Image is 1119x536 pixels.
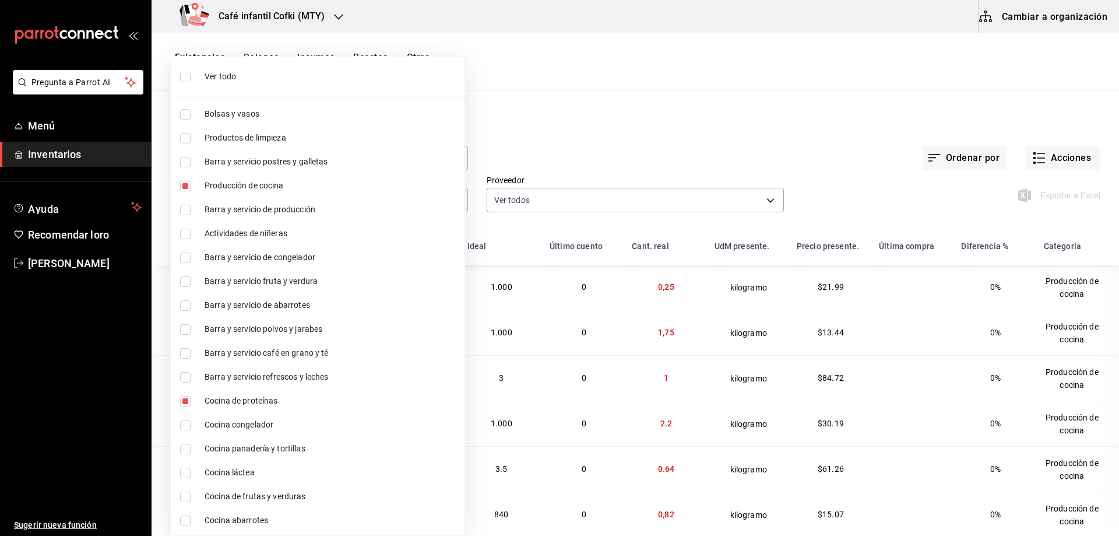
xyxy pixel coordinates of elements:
[205,516,268,525] font: Cocina abarrotes
[205,324,322,334] font: Barra y servicio polvos y jarabes
[205,420,273,429] font: Cocina congelador
[205,396,278,405] font: Cocina de proteínas
[205,276,318,286] font: Barra y servicio fruta y verdura
[205,133,286,142] font: Productos de limpieza
[205,372,329,381] font: Barra y servicio refrescos y leches
[205,229,287,238] font: Actividades de niñeras
[205,492,306,501] font: Cocina de frutas y verduras
[205,348,329,358] font: Barra y servicio café en grano y té
[205,109,259,118] font: Bolsas y vasos
[205,253,315,262] font: Barra y servicio de congelador
[205,72,236,81] font: Ver todo
[205,205,315,214] font: Barra y servicio de producción
[205,444,305,453] font: Cocina panadería y tortillas
[205,157,328,166] font: Barra y servicio postres y galletas
[205,300,310,310] font: Barra y servicio de abarrotes
[205,181,284,190] font: Producción de cocina
[205,468,255,477] font: Cocina láctea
